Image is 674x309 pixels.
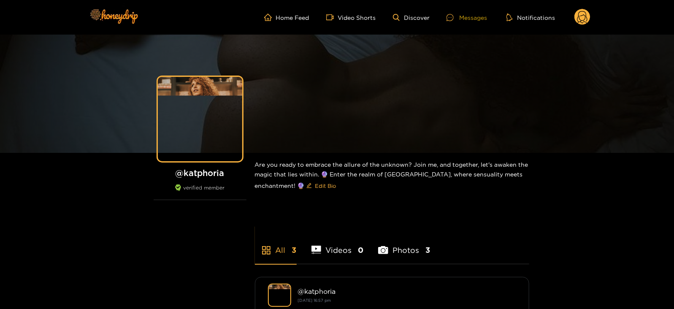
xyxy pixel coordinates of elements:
[315,182,336,190] span: Edit Bio
[504,13,558,22] button: Notifications
[393,14,430,21] a: Discover
[268,284,291,307] img: katphoria
[298,298,331,303] small: [DATE] 16:57 pm
[292,245,297,255] span: 3
[154,184,246,200] div: verified member
[305,179,338,192] button: editEdit Bio
[255,153,529,199] div: Are you ready to embrace the allure of the unknown? Join me, and together, let's awaken the magic...
[255,226,297,264] li: All
[154,168,246,178] h1: @ katphoria
[378,226,430,264] li: Photos
[306,183,312,189] span: edit
[298,287,516,295] div: @ katphoria
[425,245,430,255] span: 3
[326,14,376,21] a: Video Shorts
[261,245,271,255] span: appstore
[264,14,309,21] a: Home Feed
[264,14,276,21] span: home
[326,14,338,21] span: video-camera
[447,13,487,22] div: Messages
[311,226,364,264] li: Videos
[358,245,363,255] span: 0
